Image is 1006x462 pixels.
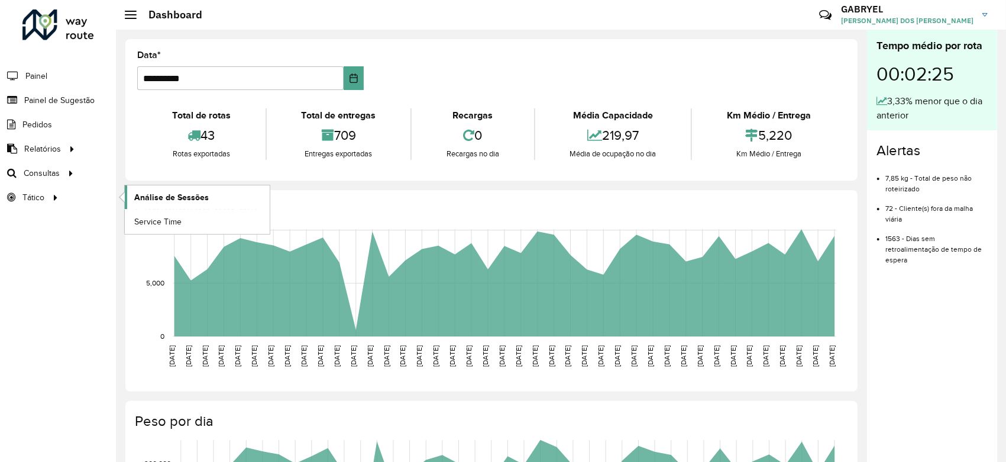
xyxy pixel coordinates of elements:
text: [DATE] [168,345,176,367]
text: [DATE] [432,345,439,367]
div: 43 [140,123,263,148]
text: [DATE] [481,345,489,367]
div: 709 [270,123,408,148]
div: Km Médio / Entrega [695,108,843,123]
div: Média Capacidade [538,108,688,123]
text: [DATE] [201,345,209,367]
h3: GABRYEL [841,4,973,15]
span: Tático [22,191,44,204]
div: Média de ocupação no dia [538,148,688,160]
text: [DATE] [283,345,291,367]
text: [DATE] [366,345,374,367]
text: [DATE] [713,345,720,367]
text: [DATE] [531,345,539,367]
div: Recargas [415,108,531,123]
text: [DATE] [448,345,456,367]
a: Análise de Sessões [125,185,270,209]
div: Recargas no dia [415,148,531,160]
div: 00:02:25 [876,54,988,94]
text: [DATE] [267,345,274,367]
text: [DATE] [218,345,225,367]
text: [DATE] [333,345,341,367]
h2: Dashboard [137,8,202,21]
text: [DATE] [778,345,786,367]
div: Total de rotas [140,108,263,123]
text: [DATE] [613,345,621,367]
text: [DATE] [234,345,241,367]
text: [DATE] [597,345,604,367]
div: Km Médio / Entrega [695,148,843,160]
text: [DATE] [729,345,737,367]
span: Painel [25,70,47,82]
text: [DATE] [399,345,407,367]
text: [DATE] [300,345,308,367]
text: [DATE] [465,345,473,367]
text: [DATE] [795,345,803,367]
h4: Peso por dia [135,413,846,430]
text: [DATE] [548,345,555,367]
div: Rotas exportadas [140,148,263,160]
span: Consultas [24,167,60,179]
text: [DATE] [350,345,357,367]
text: [DATE] [515,345,522,367]
div: 219,97 [538,123,688,148]
div: 0 [415,123,531,148]
li: 72 - Cliente(s) fora da malha viária [885,194,988,224]
span: Painel de Sugestão [24,94,95,107]
text: 0 [160,332,164,340]
button: Choose Date [344,66,364,90]
text: [DATE] [581,345,588,367]
text: [DATE] [185,345,192,367]
div: Tempo médio por rota [876,38,988,54]
text: [DATE] [383,345,390,367]
text: [DATE] [746,345,753,367]
text: [DATE] [762,345,770,367]
text: [DATE] [646,345,654,367]
text: [DATE] [415,345,423,367]
text: [DATE] [811,345,819,367]
text: [DATE] [680,345,687,367]
text: [DATE] [316,345,324,367]
text: [DATE] [564,345,572,367]
text: 5,000 [146,279,164,287]
li: 1563 - Dias sem retroalimentação de tempo de espera [885,224,988,265]
text: [DATE] [663,345,671,367]
text: [DATE] [250,345,258,367]
span: Service Time [134,216,182,228]
span: Pedidos [22,118,52,131]
div: Entregas exportadas [270,148,408,160]
div: 5,220 [695,123,843,148]
h4: Capacidade por dia [135,202,846,219]
h4: Alertas [876,142,988,159]
text: [DATE] [498,345,506,367]
li: 7,85 kg - Total de peso não roteirizado [885,164,988,194]
span: Relatórios [24,143,61,155]
text: [DATE] [828,345,836,367]
a: Contato Rápido [813,2,838,28]
div: 3,33% menor que o dia anterior [876,94,988,123]
span: [PERSON_NAME] DOS [PERSON_NAME] [841,15,973,26]
span: Análise de Sessões [134,191,209,204]
text: [DATE] [630,345,638,367]
text: [DATE] [696,345,704,367]
a: Service Time [125,210,270,233]
label: Data [137,48,161,62]
div: Total de entregas [270,108,408,123]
